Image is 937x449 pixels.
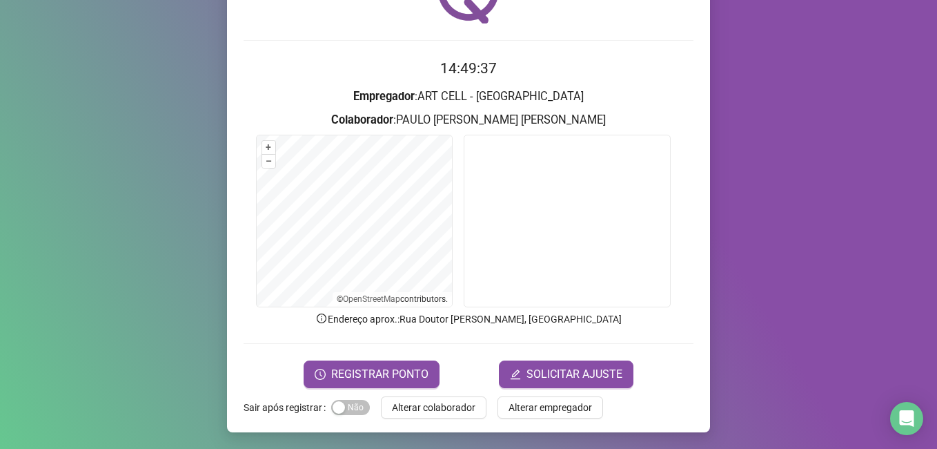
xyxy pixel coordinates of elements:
[331,113,393,126] strong: Colaborador
[331,366,428,383] span: REGISTRAR PONTO
[315,369,326,380] span: clock-circle
[244,312,693,327] p: Endereço aprox. : Rua Doutor [PERSON_NAME], [GEOGRAPHIC_DATA]
[343,294,400,304] a: OpenStreetMap
[262,155,275,168] button: –
[510,369,521,380] span: edit
[337,294,448,304] li: © contributors.
[526,366,622,383] span: SOLICITAR AJUSTE
[304,361,440,388] button: REGISTRAR PONTO
[392,400,475,415] span: Alterar colaborador
[244,111,693,129] h3: : PAULO [PERSON_NAME] [PERSON_NAME]
[497,397,603,419] button: Alterar empregador
[509,400,592,415] span: Alterar empregador
[262,141,275,154] button: +
[315,312,328,325] span: info-circle
[381,397,486,419] button: Alterar colaborador
[499,361,633,388] button: editSOLICITAR AJUSTE
[890,402,923,435] div: Open Intercom Messenger
[244,397,331,419] label: Sair após registrar
[353,90,415,103] strong: Empregador
[440,60,497,77] time: 14:49:37
[244,88,693,106] h3: : ART CELL - [GEOGRAPHIC_DATA]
